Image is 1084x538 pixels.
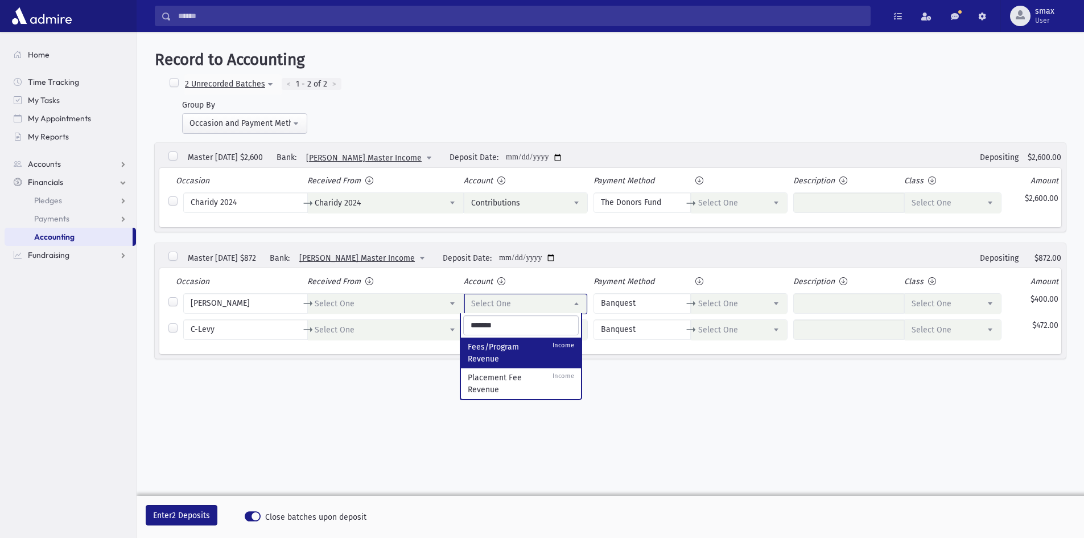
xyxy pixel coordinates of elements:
[591,173,691,190] th: Payment Method
[28,159,61,169] span: Accounts
[34,232,75,242] span: Accounting
[553,372,574,396] small: Income
[904,273,1004,290] th: Class
[1004,317,1061,343] td: $472.00
[5,155,136,173] a: Accounts
[464,192,588,213] span: Contributions
[188,151,263,163] div: Master [DATE] $2,600
[296,78,327,90] span: 1 - 2 of 2
[1004,290,1061,317] td: $400.00
[5,128,136,146] a: My Reports
[5,210,136,228] a: Payments
[171,6,870,26] input: Search
[292,248,433,269] span: Ponce Master Income
[28,77,79,87] span: Time Tracking
[464,293,588,314] span: Select One
[189,117,291,129] div: Occasion and Payment Method
[182,113,307,134] button: Occasion and Payment Method
[5,109,136,128] a: My Appointments
[468,372,574,396] div: Placement Fee Revenue
[270,248,434,268] div: Bank:
[34,213,69,224] span: Payments
[698,299,738,309] span: Select One
[593,293,691,314] label: Banquest
[1004,173,1061,190] th: Amount
[1004,190,1061,216] td: $2,600.00
[299,147,440,168] span: Choose an Account
[912,325,951,335] span: Select One
[188,252,256,264] div: Master [DATE] $872
[5,228,133,246] a: Accounting
[9,5,75,27] img: AdmirePro
[34,195,62,206] span: Pledges
[172,511,210,520] span: 2 Deposits
[327,78,341,91] div: >
[912,198,951,208] span: Select One
[593,319,691,340] label: Banquest
[183,319,308,340] label: C-Levy
[5,46,136,64] a: Home
[155,50,305,69] span: Record to Accounting
[315,299,355,309] span: Select One
[1019,151,1061,163] div: $2,600.00
[593,192,691,213] label: The Donors Fund
[308,193,463,213] span: Charidy 2024
[464,193,587,213] span: Contributions
[307,293,464,314] span: Fee-Levy
[790,173,904,190] th: Description
[176,277,209,286] span: Occasion
[28,250,69,260] span: Fundraising
[182,99,307,111] div: Group By
[691,293,788,314] span: Select One
[307,192,464,213] span: Charidy 2024
[471,299,511,309] span: Select One
[28,132,69,142] span: My Reports
[698,325,738,335] span: Select One
[450,151,498,163] div: Deposit Date:
[5,191,136,210] a: Pledges
[553,341,574,365] small: Income
[183,293,308,314] label: [PERSON_NAME]
[307,173,464,190] th: Received From
[282,78,296,91] div: <
[183,192,308,213] label: Charidy 2024
[299,148,440,169] span: Ponce Master Income
[28,95,60,105] span: My Tasks
[1004,273,1061,290] th: Amount
[464,273,591,290] th: Account
[976,252,1019,264] div: Depositing
[443,252,492,264] div: Deposit Date:
[5,246,136,264] a: Fundraising
[315,325,355,335] span: Select One
[307,273,464,290] th: Received From
[464,173,591,190] th: Account
[277,147,440,168] div: Bank:
[1035,7,1054,16] span: smax
[307,319,464,340] span: C-Levy
[591,273,691,290] th: Payment Method
[28,50,50,60] span: Home
[976,151,1019,163] div: Depositing
[912,299,951,309] span: Select One
[468,341,574,365] div: Fees/Program Revenue
[265,511,366,523] span: Close batches upon deposit
[28,177,63,187] span: Financials
[176,176,209,186] span: Occasion
[146,505,217,525] button: Enter2 Deposits
[5,91,136,109] a: My Tasks
[1035,16,1054,25] span: User
[691,192,788,213] span: Select One
[790,273,904,290] th: Description
[5,173,136,191] a: Financials
[691,319,788,340] span: Select One
[185,78,265,90] div: 2 Unrecorded Batches
[904,173,1004,190] th: Class
[698,198,738,208] span: Select One
[184,74,282,95] button: 2 Unrecorded Batches
[1019,252,1061,264] div: $872.00
[292,248,434,268] span: Choose an Account
[5,73,136,91] a: Time Tracking
[28,113,91,124] span: My Appointments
